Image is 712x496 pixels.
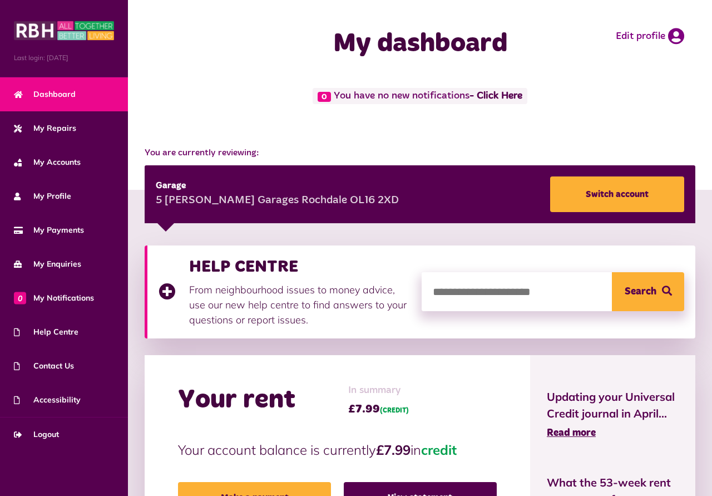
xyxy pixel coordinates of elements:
span: 0 [318,92,331,102]
a: Edit profile [616,28,684,45]
span: My Accounts [14,156,81,168]
span: My Notifications [14,292,94,304]
p: Your account balance is currently in [178,440,497,460]
span: Last login: [DATE] [14,53,114,63]
span: 0 [14,292,26,304]
span: Logout [14,429,59,440]
p: From neighbourhood issues to money advice, use our new help centre to find answers to your questi... [189,282,411,327]
h2: Your rent [178,384,295,416]
span: credit [421,441,457,458]
span: My Profile [14,190,71,202]
a: - Click Here [469,91,522,101]
strong: £7.99 [376,441,411,458]
span: £7.99 [348,401,409,418]
span: Read more [547,428,596,438]
span: Search [625,272,656,311]
button: Search [612,272,684,311]
span: Dashboard [14,89,76,100]
h3: HELP CENTRE [189,257,411,277]
span: My Enquiries [14,258,81,270]
span: You have no new notifications [313,88,527,104]
span: (CREDIT) [380,407,409,414]
span: My Repairs [14,122,76,134]
img: MyRBH [14,19,114,42]
span: Updating your Universal Credit journal in April... [547,389,679,422]
span: Contact Us [14,360,74,372]
span: Help Centre [14,326,78,338]
div: 5 [PERSON_NAME] Garages Rochdale OL16 2XD [156,193,399,209]
span: My Payments [14,224,84,236]
a: Switch account [550,176,684,212]
span: In summary [348,383,409,398]
a: Updating your Universal Credit journal in April... Read more [547,389,679,441]
span: Accessibility [14,394,81,406]
div: Garage [156,179,399,193]
span: You are currently reviewing: [145,146,695,160]
h1: My dashboard [285,28,555,60]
